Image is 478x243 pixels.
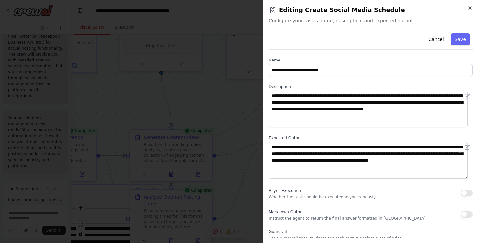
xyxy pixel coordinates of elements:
button: Open in editor [463,143,471,151]
button: Open in editor [463,92,471,100]
p: Set a guardrail that validates the task output against a set of rules. [269,236,473,241]
label: Expected Output [269,135,473,141]
span: Configure your task's name, description, and expected output. [269,17,473,24]
span: Markdown Output [269,210,304,214]
span: Async Execution [269,188,301,193]
button: Cancel [424,33,448,45]
label: Guardrail [269,229,473,234]
label: Name [269,58,473,63]
button: Save [451,33,470,45]
label: Description [269,84,473,89]
h2: Editing Create Social Media Schedule [269,5,473,15]
p: Whether the task should be executed asynchronously. [269,194,376,200]
p: Instruct the agent to return the final answer formatted in [GEOGRAPHIC_DATA] [269,216,426,221]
